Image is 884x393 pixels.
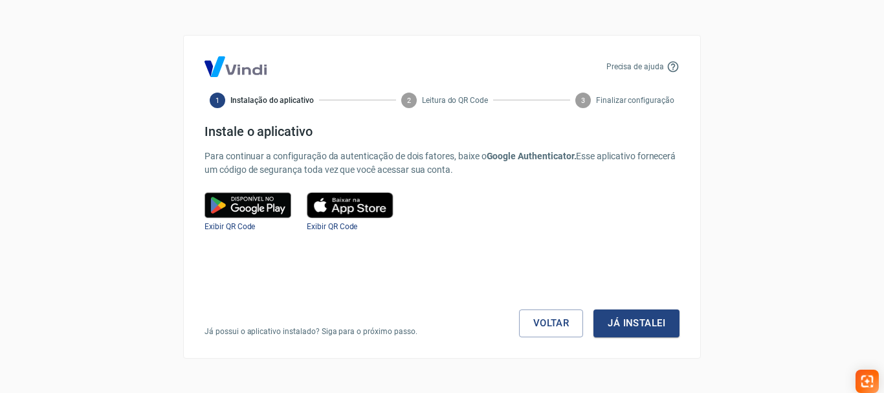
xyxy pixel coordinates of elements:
button: Já instalei [593,309,680,337]
img: Logo Vind [204,56,267,77]
img: play [307,192,393,218]
b: Google Authenticator. [487,151,577,161]
a: Exibir QR Code [204,222,255,231]
a: Voltar [519,309,584,337]
p: Para continuar a configuração da autenticação de dois fatores, baixe o Esse aplicativo fornecerá ... [204,150,680,177]
span: Instalação do aplicativo [230,95,314,106]
h4: Instale o aplicativo [204,124,680,139]
img: google play [204,192,291,218]
text: 3 [581,96,585,104]
span: Finalizar configuração [596,95,674,106]
span: Leitura do QR Code [422,95,488,106]
text: 1 [215,96,219,104]
a: Exibir QR Code [307,222,357,231]
p: Precisa de ajuda [606,61,664,73]
text: 2 [407,96,411,104]
p: Já possui o aplicativo instalado? Siga para o próximo passo. [204,326,417,337]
